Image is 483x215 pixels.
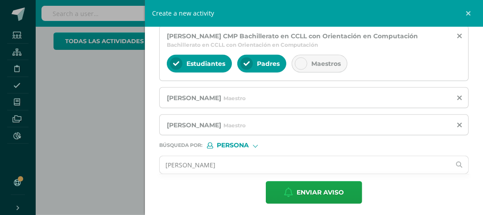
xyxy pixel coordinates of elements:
[223,122,246,129] span: Maestro
[167,41,318,48] span: Bachillerato en CCLL con Orientación en Computación
[217,143,249,148] span: Persona
[167,94,221,102] span: [PERSON_NAME]
[266,181,362,204] button: Enviar aviso
[311,60,341,68] span: Maestros
[223,95,246,101] span: Maestro
[207,142,274,149] div: [object Object]
[186,60,225,68] span: Estudiantes
[160,156,451,174] input: Ej. Mario Galindo
[167,32,418,40] span: [PERSON_NAME] CMP Bachillerato en CCLL con Orientación en Computación
[167,121,221,129] span: [PERSON_NAME]
[257,60,280,68] span: Padres
[297,182,344,203] span: Enviar aviso
[159,143,202,148] span: Búsqueda por :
